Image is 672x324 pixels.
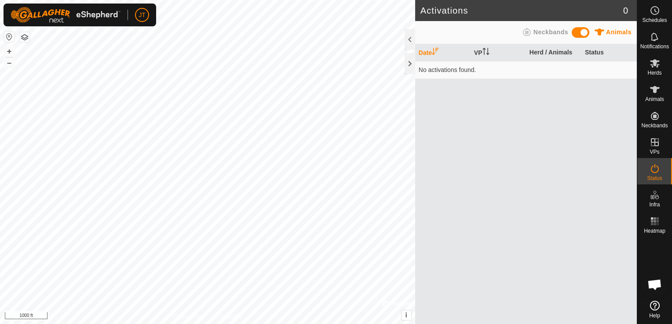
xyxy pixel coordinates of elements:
[4,32,15,42] button: Reset Map
[647,176,662,181] span: Status
[11,7,121,23] img: Gallagher Logo
[623,4,628,17] span: 0
[432,49,439,56] p-sorticon: Activate to sort
[415,44,471,61] th: Date
[526,44,581,61] th: Herd / Animals
[640,44,669,49] span: Notifications
[415,61,637,79] td: No activations found.
[642,18,667,23] span: Schedules
[139,11,146,20] span: JT
[4,58,15,68] button: –
[216,313,242,320] a: Contact Us
[637,297,672,322] a: Help
[4,46,15,57] button: +
[644,228,665,234] span: Heatmap
[642,271,668,298] div: Open chat
[645,97,664,102] span: Animals
[606,29,632,36] span: Animals
[482,49,489,56] p-sorticon: Activate to sort
[647,70,661,76] span: Herds
[649,202,660,207] span: Infra
[641,123,668,128] span: Neckbands
[19,32,30,43] button: Map Layers
[471,44,526,61] th: VP
[581,44,637,61] th: Status
[420,5,623,16] h2: Activations
[649,313,660,318] span: Help
[402,310,411,320] button: i
[650,149,659,155] span: VPs
[533,29,568,36] span: Neckbands
[405,311,407,319] span: i
[173,313,206,320] a: Privacy Policy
